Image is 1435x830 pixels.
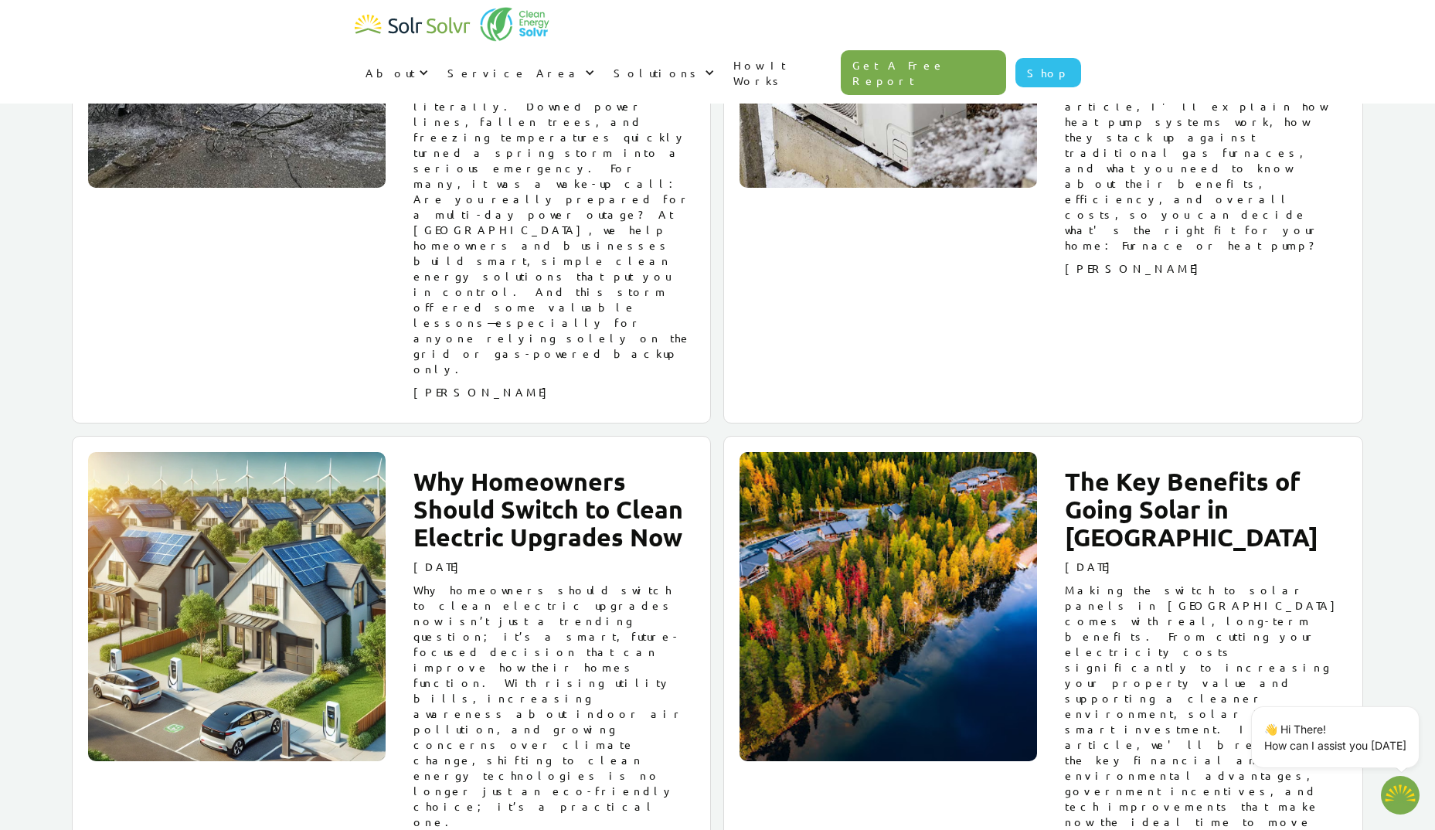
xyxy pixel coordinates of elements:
p: Why homeowners should switch to clean electric upgrades now isn’t just a trending question; it’s ... [413,582,695,829]
h2: The Key Benefits of Going Solar in [GEOGRAPHIC_DATA] [1065,468,1347,551]
p: [PERSON_NAME] [413,384,695,400]
a: Shop [1015,58,1081,87]
div: Solutions [614,65,701,80]
p: 👋 Hi There! How can I assist you [DATE] [1264,721,1406,753]
button: Open chatbot widget [1381,776,1420,815]
div: About [366,65,415,80]
a: Get A Free Report [841,50,1006,95]
p: Wondering if a standard heat pump can actually handle the harsh Canadian winter? You're not alone... [1065,36,1347,253]
p: [DATE] [1065,559,1347,574]
p: The unexpected ice storm across [GEOGRAPHIC_DATA] left tens of thousands of homes and businesses ... [413,36,695,376]
p: [DATE] [413,559,695,574]
div: Service Area [447,65,581,80]
div: Service Area [437,49,603,96]
div: About [355,49,437,96]
a: How It Works [723,42,842,104]
div: Solutions [603,49,723,96]
h2: Why Homeowners Should Switch to Clean Electric Upgrades Now [413,468,695,551]
img: 1702586718.png [1381,776,1420,815]
p: [PERSON_NAME] [1065,260,1347,276]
